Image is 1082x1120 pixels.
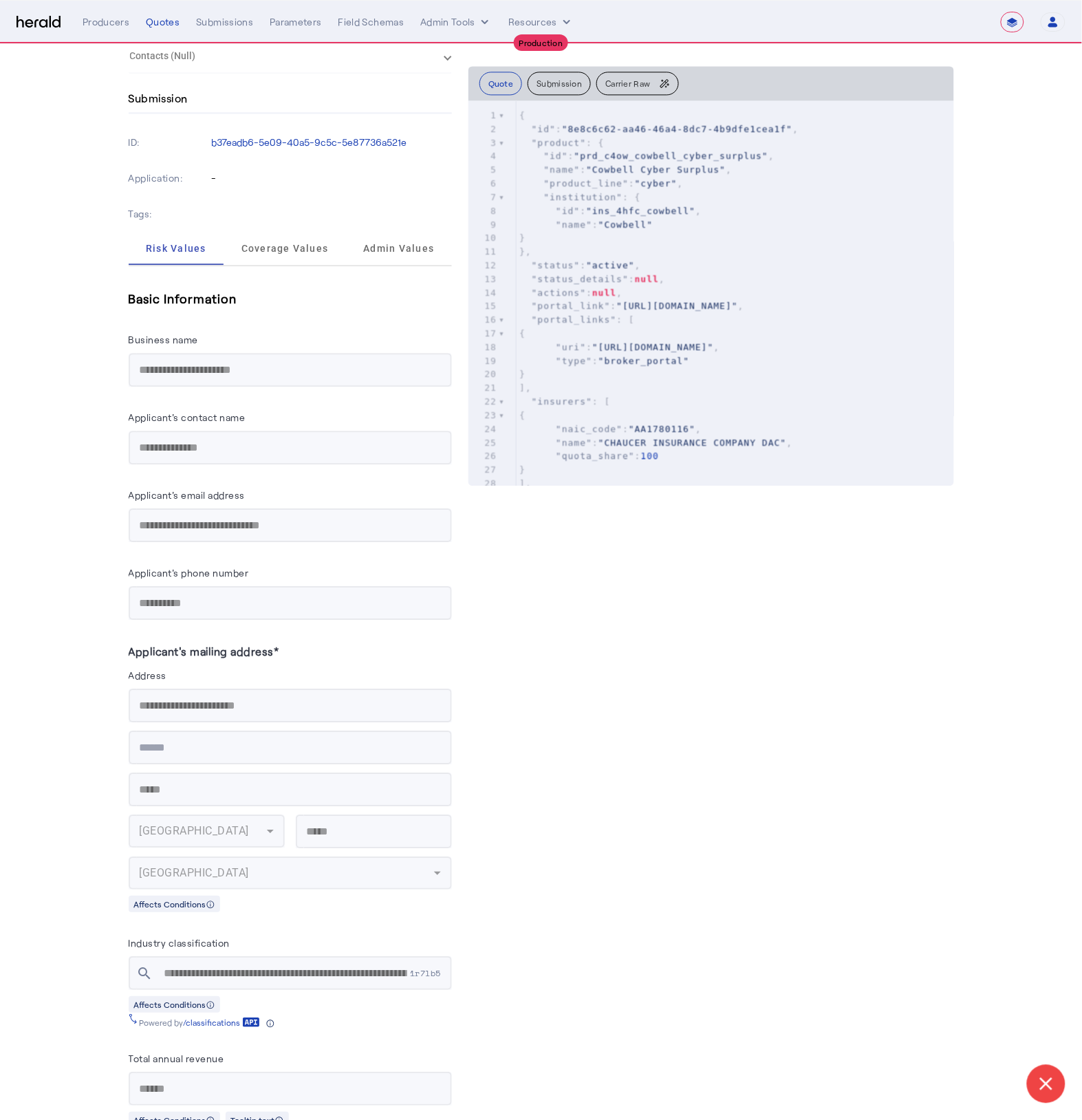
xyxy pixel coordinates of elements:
span: "product" [532,138,586,148]
span: "status" [532,260,581,270]
span: ], [519,383,532,393]
button: Quote [479,72,523,95]
div: 21 [468,381,499,395]
span: 1r7lb5 [410,967,452,979]
span: : , [519,274,665,284]
span: } [519,369,526,379]
span: "actions" [532,288,586,298]
span: : , [519,178,683,189]
a: /classifications [184,1017,260,1028]
span: : , [519,342,719,352]
span: { [519,110,526,120]
div: Affects Conditions [129,996,220,1013]
div: 4 [468,149,499,163]
span: "name" [556,438,592,448]
span: : , [519,438,792,448]
div: 26 [468,449,499,463]
button: Carrier Raw [596,72,678,95]
span: ], [519,478,532,488]
span: : , [519,260,641,270]
label: Industry classification [129,937,230,949]
span: "name" [556,219,592,230]
span: "name" [543,164,580,175]
p: b37eadb6-5e09-40a5-9c5c-5e87736a521e [211,136,452,149]
label: Address [129,669,167,681]
span: Coverage Values [241,244,329,253]
h5: Basic Information [129,288,452,309]
button: Resources dropdown menu [508,15,574,29]
span: : [519,451,659,461]
span: "Cowbell" [598,219,653,230]
div: 6 [468,177,499,191]
span: : [ [519,314,635,325]
div: 10 [468,231,499,245]
div: Powered by [140,1017,274,1028]
div: Parameters [270,15,322,29]
div: 2 [468,122,499,136]
label: Applicant's email address [129,489,246,501]
span: "ins_4hfc_cowbell" [586,206,695,216]
herald-code-block: quote [468,100,954,486]
span: "product_line" [543,178,629,189]
p: - [211,171,452,185]
span: "CHAUCER INSURANCE COMPANY DAC" [598,438,787,448]
div: 8 [468,204,499,218]
div: Field Schemas [338,15,404,29]
span: : , [519,124,799,134]
span: "quota_share" [556,451,635,461]
div: Production [514,34,569,51]
div: 20 [468,367,499,381]
div: 7 [468,191,499,204]
div: 24 [468,422,499,436]
span: : { [519,192,641,202]
span: : [519,219,653,230]
div: Quotes [146,15,180,29]
span: "insurers" [532,396,592,407]
div: 1 [468,109,499,122]
span: : [519,356,689,366]
div: 13 [468,272,499,286]
span: "[URL][DOMAIN_NAME]" [592,342,714,352]
div: 19 [468,354,499,368]
span: : , [519,424,702,434]
div: 22 [468,395,499,409]
span: }, [519,246,532,257]
span: Risk Values [146,244,206,253]
label: Applicant's mailing address* [129,645,279,658]
span: "institution" [543,192,623,202]
label: Applicant's phone number [129,567,249,579]
span: Carrier Raw [605,79,650,87]
span: "portal_link" [532,301,611,311]
div: 16 [468,313,499,327]
span: : { [519,138,605,148]
span: "cyber" [635,178,678,189]
img: Herald Logo [17,16,61,29]
span: } [519,464,526,475]
span: "active" [586,260,635,270]
span: { [519,410,526,420]
label: Business name [129,334,199,345]
mat-icon: search [129,965,162,982]
div: 27 [468,463,499,477]
div: Producers [83,15,129,29]
span: "id" [532,124,556,134]
span: "uri" [556,342,586,352]
label: Applicant's contact name [129,411,246,423]
span: "type" [556,356,592,366]
span: } [519,233,526,243]
span: : [ [519,396,611,407]
span: : , [519,151,775,161]
div: 23 [468,409,499,422]
div: 11 [468,245,499,259]
div: 15 [468,299,499,313]
span: : , [519,164,732,175]
span: : , [519,301,744,311]
div: 5 [468,163,499,177]
label: Total annual revenue [129,1053,224,1064]
div: 17 [468,327,499,341]
p: ID: [129,133,209,152]
span: "broker_portal" [598,356,689,366]
div: 3 [468,136,499,150]
span: "portal_links" [532,314,617,325]
span: "naic_code" [556,424,623,434]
